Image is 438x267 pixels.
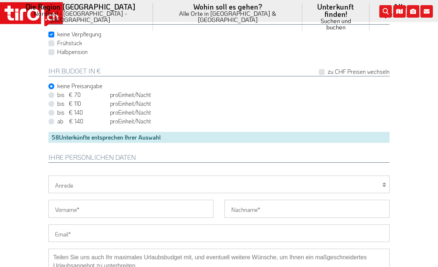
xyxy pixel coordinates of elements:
[16,10,144,23] small: Nordtirol - [GEOGRAPHIC_DATA] - [GEOGRAPHIC_DATA]
[118,91,134,98] em: Einheit
[57,82,102,90] label: keine Preisangabe
[51,133,59,141] span: 58
[48,154,390,163] h2: Ihre persönlichen Daten
[407,5,419,18] i: Fotogalerie
[162,10,293,23] small: Alle Orte in [GEOGRAPHIC_DATA] & [GEOGRAPHIC_DATA]
[57,117,109,125] span: ab € 140
[420,5,433,18] i: Kontakt
[57,39,82,47] label: Frühstück
[57,100,109,108] span: bis € 110
[118,117,134,125] em: Einheit
[57,108,151,116] label: pro /Nacht
[48,68,390,76] h2: Ihr Budget in €
[311,18,361,30] small: Suchen und buchen
[57,48,88,56] label: Halbpension
[57,91,109,99] span: bis € 70
[57,117,151,125] label: pro /Nacht
[48,132,390,143] div: Unterkünfte entsprechen Ihrer Auswahl
[57,108,109,116] span: bis € 140
[393,5,406,18] i: Karte öffnen
[57,100,151,108] label: pro /Nacht
[57,91,151,99] label: pro /Nacht
[328,68,390,76] label: zu CHF Preisen wechseln
[118,100,134,107] em: Einheit
[118,108,134,116] em: Einheit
